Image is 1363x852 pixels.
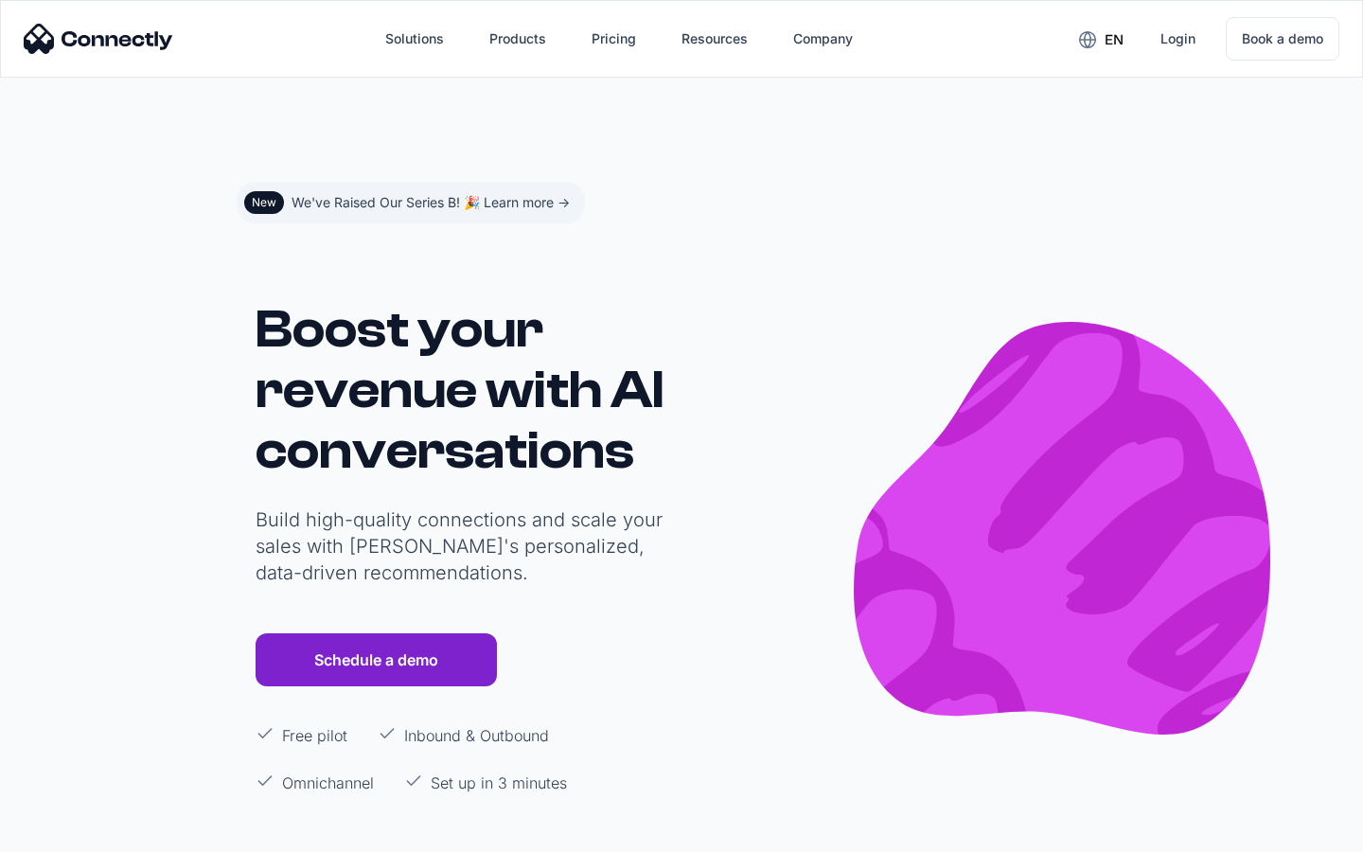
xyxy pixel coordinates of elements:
[256,299,672,481] h1: Boost your revenue with AI conversations
[385,26,444,52] div: Solutions
[252,195,276,210] div: New
[592,26,636,52] div: Pricing
[404,724,549,747] p: Inbound & Outbound
[237,182,585,223] a: NewWe've Raised Our Series B! 🎉 Learn more ->
[681,26,748,52] div: Resources
[256,506,672,586] p: Build high-quality connections and scale your sales with [PERSON_NAME]'s personalized, data-drive...
[489,26,546,52] div: Products
[282,772,374,794] p: Omnichannel
[793,26,853,52] div: Company
[431,772,567,794] p: Set up in 3 minutes
[1226,17,1339,61] a: Book a demo
[19,817,114,845] aside: Language selected: English
[576,16,651,62] a: Pricing
[24,24,173,54] img: Connectly Logo
[292,189,570,216] div: We've Raised Our Series B! 🎉 Learn more ->
[256,633,497,686] a: Schedule a demo
[1145,16,1211,62] a: Login
[1160,26,1195,52] div: Login
[38,819,114,845] ul: Language list
[282,724,347,747] p: Free pilot
[1105,27,1124,53] div: en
